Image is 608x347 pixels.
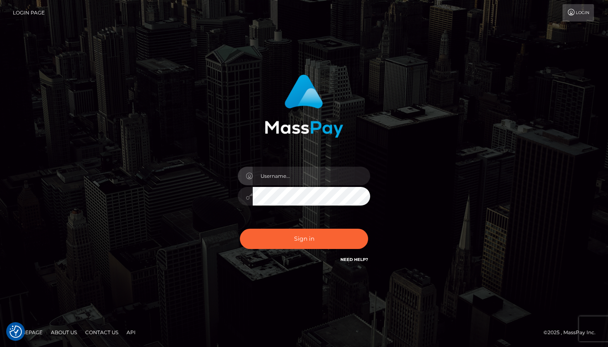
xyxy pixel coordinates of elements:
a: Contact Us [82,326,122,339]
a: Login Page [13,4,45,22]
button: Consent Preferences [10,325,22,338]
a: Login [563,4,594,22]
div: © 2025 , MassPay Inc. [543,328,602,337]
img: Revisit consent button [10,325,22,338]
img: MassPay Login [265,74,343,138]
a: About Us [48,326,80,339]
button: Sign in [240,229,368,249]
a: Homepage [9,326,46,339]
input: Username... [253,167,370,185]
a: API [123,326,139,339]
a: Need Help? [340,257,368,262]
